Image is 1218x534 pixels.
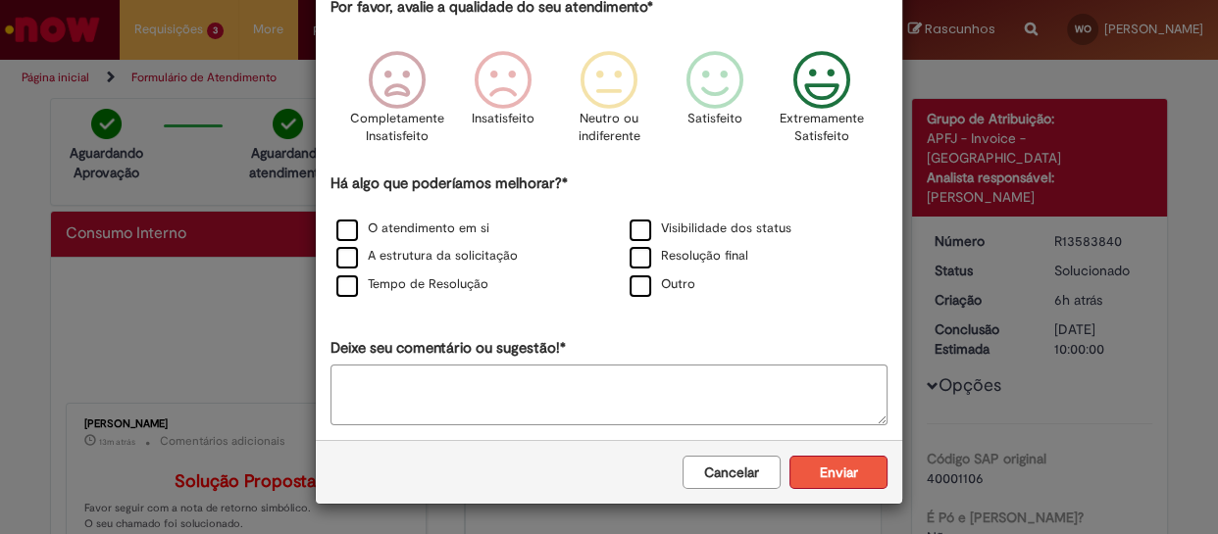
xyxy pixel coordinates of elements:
div: Há algo que poderíamos melhorar?* [330,173,888,300]
button: Cancelar [683,456,781,489]
label: Resolução final [630,247,748,266]
label: Deixe seu comentário ou sugestão!* [330,338,566,359]
p: Extremamente Satisfeito [779,110,863,146]
button: Enviar [789,456,888,489]
label: A estrutura da solicitação [336,247,518,266]
div: Extremamente Satisfeito [771,36,871,170]
div: Insatisfeito [453,36,553,170]
div: Neutro ou indiferente [559,36,659,170]
label: Outro [630,275,695,294]
p: Satisfeito [687,110,742,128]
p: Completamente Insatisfeito [350,110,444,146]
label: Visibilidade dos status [630,219,791,238]
div: Satisfeito [665,36,765,170]
p: Insatisfeito [472,110,534,128]
label: Tempo de Resolução [336,275,488,294]
p: Neutro ou indiferente [574,110,644,146]
div: Completamente Insatisfeito [346,36,446,170]
label: O atendimento em si [336,219,489,238]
